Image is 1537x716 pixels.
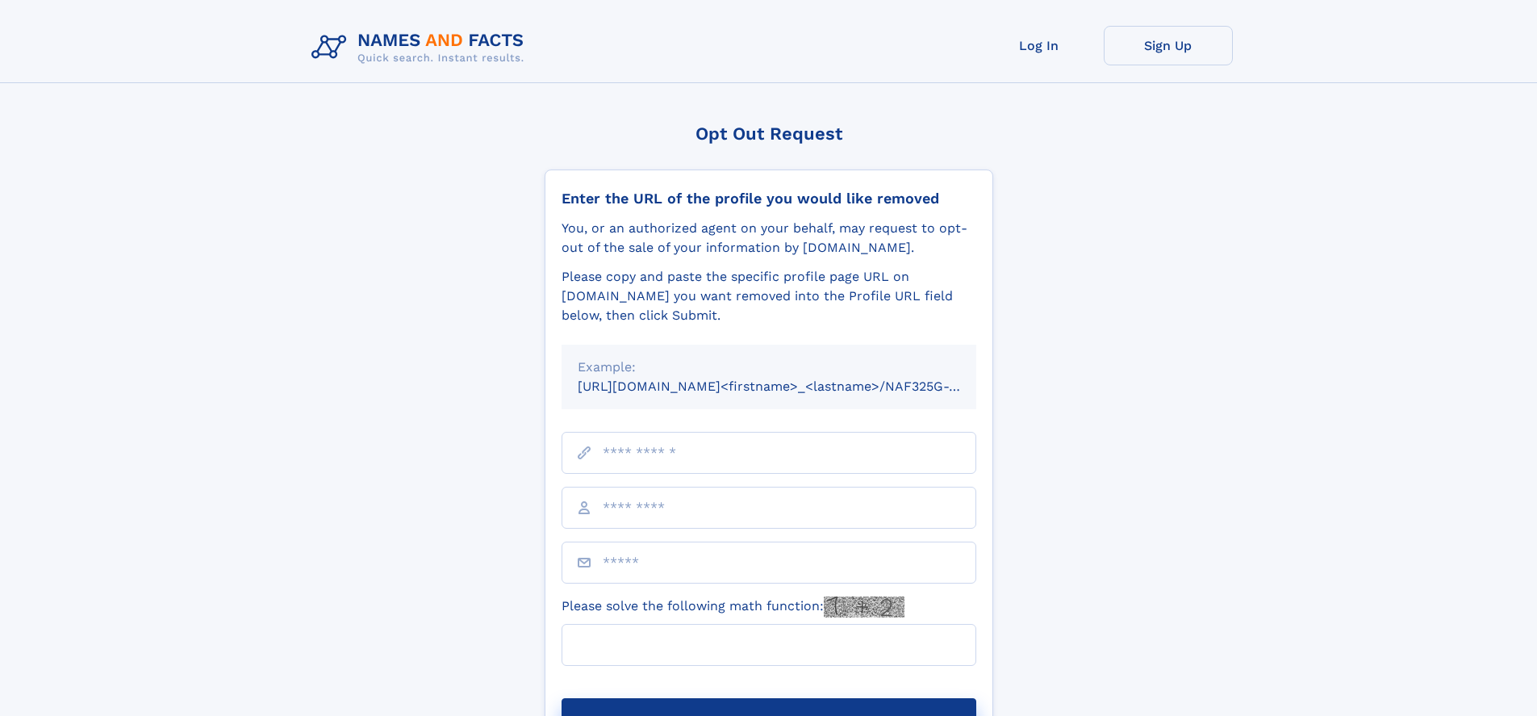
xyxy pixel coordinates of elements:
[975,26,1104,65] a: Log In
[562,597,904,618] label: Please solve the following math function:
[578,358,960,377] div: Example:
[562,219,976,258] div: You, or an authorized agent on your behalf, may request to opt-out of the sale of your informatio...
[562,267,976,325] div: Please copy and paste the specific profile page URL on [DOMAIN_NAME] you want removed into the Pr...
[305,26,537,69] img: Logo Names and Facts
[545,124,993,144] div: Opt Out Request
[562,190,976,207] div: Enter the URL of the profile you would like removed
[1104,26,1233,65] a: Sign Up
[578,379,1007,394] small: [URL][DOMAIN_NAME]<firstname>_<lastname>/NAF325G-xxxxxxxx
